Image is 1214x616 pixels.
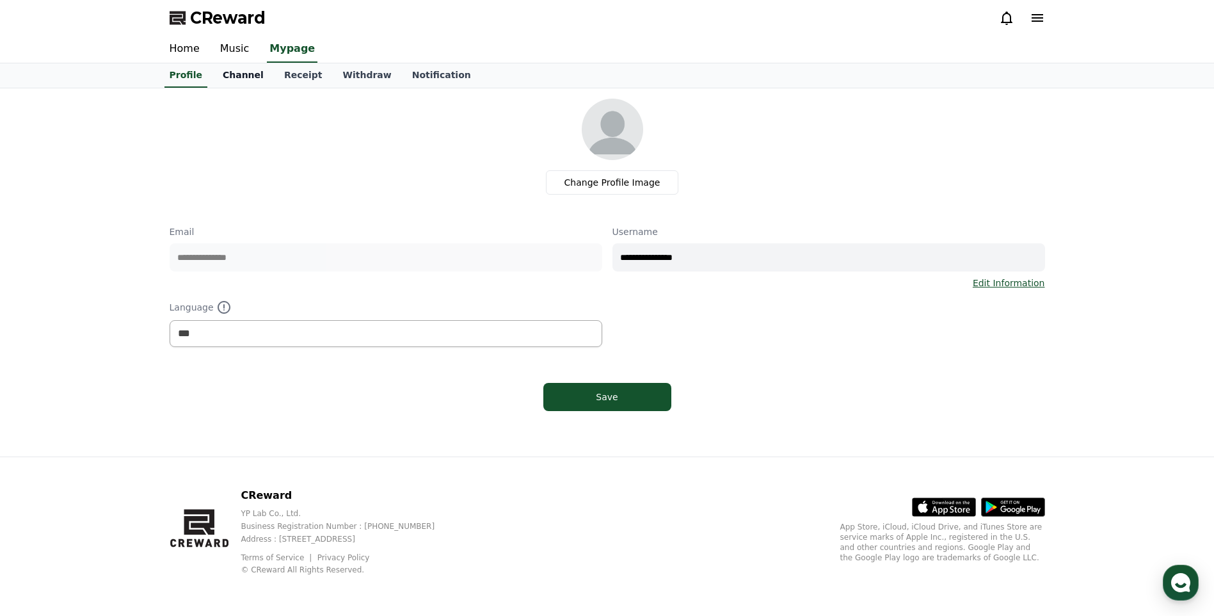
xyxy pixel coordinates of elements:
span: Settings [189,425,221,435]
a: Terms of Service [241,553,314,562]
a: Settings [165,406,246,438]
a: Mypage [267,36,317,63]
label: Change Profile Image [546,170,679,195]
a: Music [210,36,260,63]
p: YP Lab Co., Ltd. [241,508,455,519]
a: Privacy Policy [317,553,370,562]
p: Business Registration Number : [PHONE_NUMBER] [241,521,455,531]
p: CReward [241,488,455,503]
a: Edit Information [973,277,1045,289]
a: Channel [212,63,274,88]
button: Save [543,383,671,411]
img: profile_image [582,99,643,160]
a: Profile [164,63,207,88]
a: Receipt [274,63,333,88]
p: Language [170,300,602,315]
span: Home [33,425,55,435]
p: Email [170,225,602,238]
a: CReward [170,8,266,28]
span: CReward [190,8,266,28]
p: App Store, iCloud, iCloud Drive, and iTunes Store are service marks of Apple Inc., registered in ... [840,522,1045,563]
span: Messages [106,426,144,436]
div: Save [569,391,646,403]
a: Home [4,406,84,438]
a: Home [159,36,210,63]
p: Address : [STREET_ADDRESS] [241,534,455,544]
a: Messages [84,406,165,438]
p: Username [612,225,1045,238]
a: Withdraw [332,63,401,88]
a: Notification [402,63,481,88]
p: © CReward All Rights Reserved. [241,565,455,575]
